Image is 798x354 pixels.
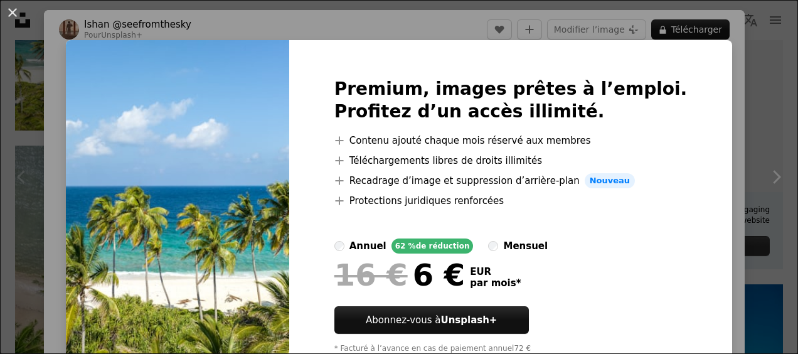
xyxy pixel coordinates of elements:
[334,153,688,168] li: Téléchargements libres de droits illimités
[334,133,688,148] li: Contenu ajouté chaque mois réservé aux membres
[440,314,497,326] strong: Unsplash+
[503,239,548,254] div: mensuel
[334,78,688,123] h2: Premium, images prêtes à l’emploi. Profitez d’un accès illimité.
[334,259,465,291] div: 6 €
[334,241,344,251] input: annuel62 %de réduction
[488,241,498,251] input: mensuel
[391,239,474,254] div: 62 % de réduction
[470,266,521,277] span: EUR
[334,193,688,208] li: Protections juridiques renforcées
[334,259,408,291] span: 16 €
[334,173,688,188] li: Recadrage d’image et suppression d’arrière-plan
[334,306,529,334] button: Abonnez-vous àUnsplash+
[585,173,635,188] span: Nouveau
[349,239,386,254] div: annuel
[470,277,521,289] span: par mois *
